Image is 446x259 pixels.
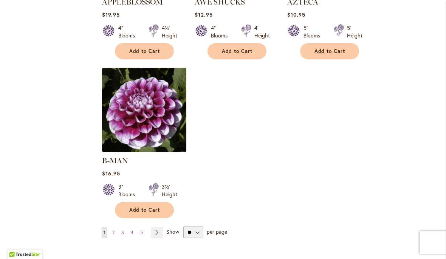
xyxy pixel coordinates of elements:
div: 4½' Height [162,24,177,39]
span: Add to Cart [129,48,160,54]
div: 4' Height [254,24,270,39]
div: 3" Blooms [118,183,139,198]
a: 5 [138,227,145,238]
a: B-MAN [102,146,186,154]
span: $16.95 [102,170,120,177]
span: 1 [104,230,105,235]
span: Add to Cart [314,48,345,54]
div: 5" Blooms [304,24,325,39]
span: per page [207,228,227,235]
iframe: Launch Accessibility Center [6,232,27,253]
button: Add to Cart [115,202,174,218]
span: 3 [121,230,124,235]
button: Add to Cart [208,43,266,59]
span: $19.95 [102,11,120,18]
span: 2 [112,230,115,235]
div: 5' Height [347,24,362,39]
span: $12.95 [195,11,213,18]
button: Add to Cart [300,43,359,59]
span: 5 [140,230,143,235]
img: B-MAN [102,68,186,152]
div: 3½' Height [162,183,177,198]
button: Add to Cart [115,43,174,59]
div: 4" Blooms [211,24,232,39]
span: 4 [131,230,133,235]
a: B-MAN [102,156,128,165]
div: 4" Blooms [118,24,139,39]
a: 4 [129,227,135,238]
a: 2 [110,227,116,238]
span: Add to Cart [222,48,253,54]
span: Show [166,228,179,235]
span: $10.95 [287,11,305,18]
a: 3 [119,227,126,238]
span: Add to Cart [129,207,160,213]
